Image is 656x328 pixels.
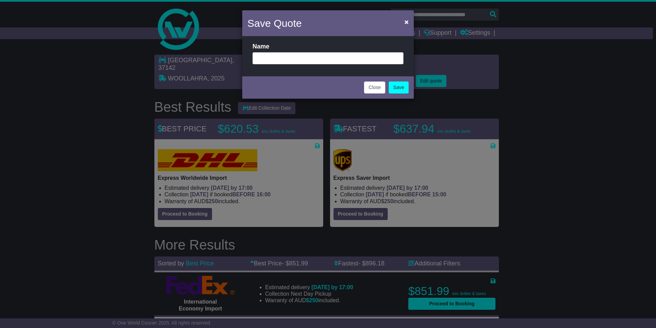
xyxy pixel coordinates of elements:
h4: Save Quote [247,15,302,31]
label: Name [253,43,269,51]
a: Save [389,81,409,94]
button: Close [364,81,385,94]
span: × [405,18,409,26]
button: Close [401,15,412,29]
